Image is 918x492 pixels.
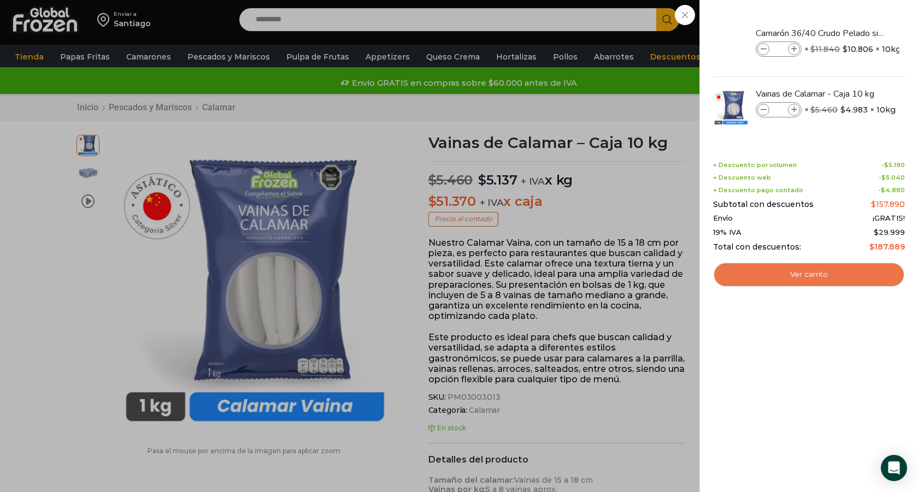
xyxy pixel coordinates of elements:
span: ¡GRATIS! [873,214,905,223]
a: Vainas de Calamar - Caja 10 kg [756,88,886,100]
bdi: 187.889 [869,242,905,252]
span: $ [871,199,876,209]
span: Total con descuentos: [713,242,801,252]
input: Product quantity [770,43,787,55]
a: Ver carrito [713,262,905,287]
bdi: 157.890 [871,199,905,209]
bdi: 5.460 [810,105,838,115]
span: $ [810,105,815,115]
span: $ [840,104,845,115]
span: $ [874,228,879,236]
span: + Descuento web [713,174,771,181]
bdi: 5.040 [881,174,905,181]
span: - [881,162,905,169]
span: + Descuento por volumen [713,162,797,169]
span: $ [881,186,885,194]
span: $ [843,44,848,55]
bdi: 10.806 [843,44,873,55]
span: × × 10kg [804,42,901,57]
span: × × 10kg [804,102,896,117]
span: Envío [713,214,733,223]
span: Subtotal con descuentos [713,200,814,209]
bdi: 5.190 [884,161,905,169]
span: - [878,187,905,194]
bdi: 4.880 [881,186,905,194]
span: + Descuento pago contado [713,187,803,194]
span: $ [884,161,888,169]
span: 19% IVA [713,228,742,237]
input: Product quantity [770,104,787,116]
div: Open Intercom Messenger [881,455,907,481]
span: $ [869,242,874,252]
span: $ [810,44,815,54]
span: $ [881,174,886,181]
a: Camarón 36/40 Crudo Pelado sin Vena - Super Prime - Caja 10 kg [756,27,886,39]
span: 29.999 [874,228,905,236]
span: - [879,174,905,181]
bdi: 4.983 [840,104,868,115]
bdi: 11.840 [810,44,840,54]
